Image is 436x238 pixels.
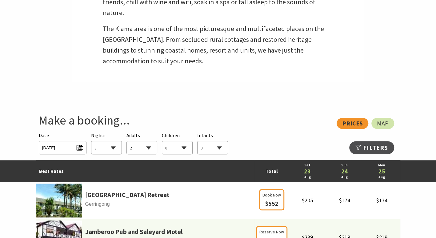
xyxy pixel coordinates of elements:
[262,192,281,198] span: Book Now
[292,168,323,174] a: 23
[366,162,397,168] a: Mon
[371,118,394,129] a: Map
[42,143,83,151] span: [DATE]
[329,174,360,180] a: Aug
[36,184,82,217] img: parkridgea.jpg
[85,227,183,237] a: Jamberoo Pub and Saleyard Motel
[91,132,122,155] div: Choose a number of nights
[36,160,254,182] td: Best Rates
[329,168,360,174] a: 24
[302,197,313,204] span: $205
[292,162,323,168] a: Sat
[39,132,86,155] div: Please choose your desired arrival date
[329,162,360,168] a: Sun
[259,228,284,235] span: Reserve Now
[265,200,278,207] span: $552
[162,132,180,138] span: Children
[39,132,49,138] span: Date
[85,190,170,200] a: [GEOGRAPHIC_DATA] Retreat
[91,132,106,140] span: Nights
[103,23,334,67] p: The Kiama area is one of the most picturesque and multifaceted places on the [GEOGRAPHIC_DATA]. F...
[254,160,289,182] td: Total
[292,174,323,180] a: Aug
[197,132,213,138] span: Infants
[259,201,284,207] a: Book Now $552
[366,168,397,174] a: 25
[36,200,254,208] span: Gerringong
[376,197,387,204] span: $174
[377,121,389,126] span: Map
[339,197,350,204] span: $174
[126,132,140,138] span: Adults
[366,174,397,180] a: Aug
